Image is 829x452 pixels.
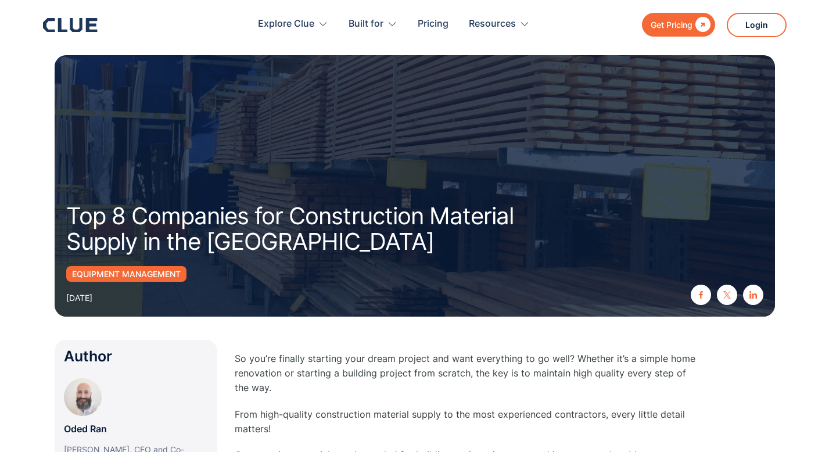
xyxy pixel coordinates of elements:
[723,291,731,299] img: twitter X icon
[469,6,516,42] div: Resources
[66,203,554,254] h1: Top 8 Companies for Construction Material Supply in the [GEOGRAPHIC_DATA]
[642,13,715,37] a: Get Pricing
[64,349,208,364] div: Author
[235,351,699,396] p: So you’re finally starting your dream project and want everything to go well? Whether it’s a simp...
[469,6,530,42] div: Resources
[349,6,397,42] div: Built for
[349,6,383,42] div: Built for
[64,422,107,436] p: Oded Ran
[66,266,186,282] a: Equipment Management
[749,291,757,299] img: linkedin icon
[258,6,314,42] div: Explore Clue
[418,6,448,42] a: Pricing
[651,17,692,32] div: Get Pricing
[697,291,705,299] img: facebook icon
[235,407,699,436] p: From high-quality construction material supply to the most experienced contractors, every little ...
[66,290,92,305] div: [DATE]
[258,6,328,42] div: Explore Clue
[64,378,102,416] img: Oded Ran
[692,17,710,32] div: 
[727,13,787,37] a: Login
